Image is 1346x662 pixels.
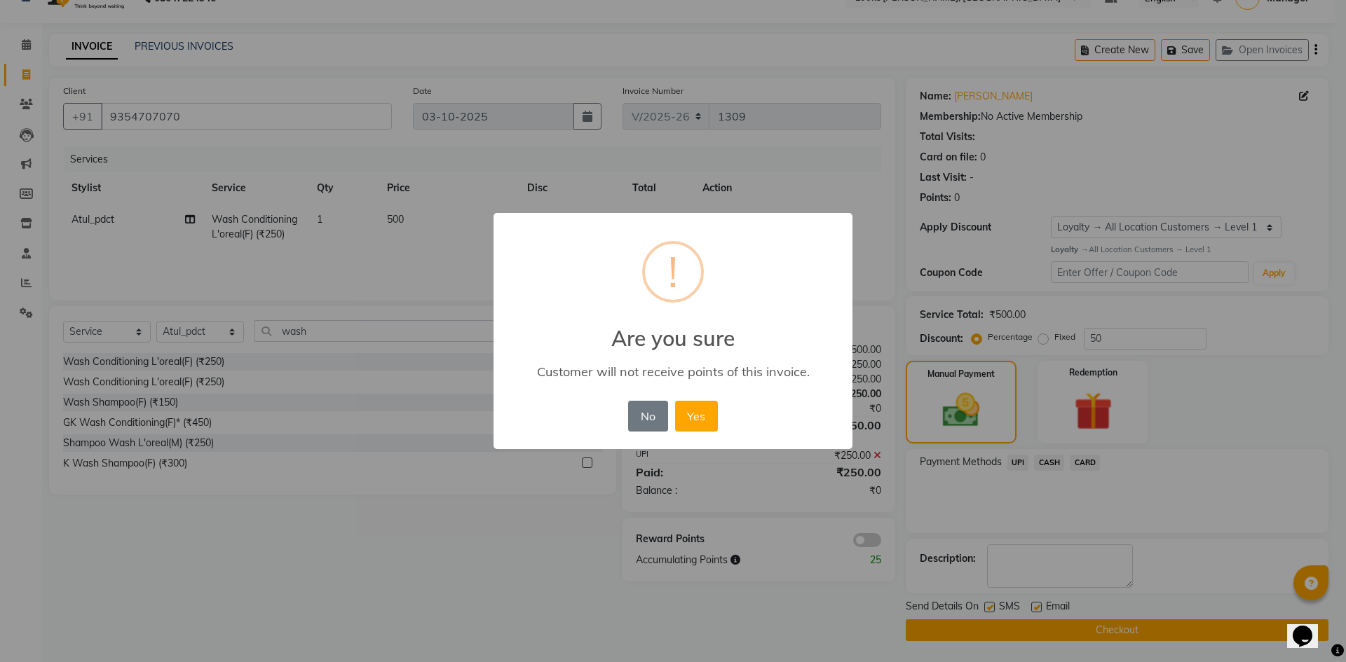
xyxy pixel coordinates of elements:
[668,244,678,300] div: !
[1287,606,1332,648] iframe: chat widget
[494,309,852,351] h2: Are you sure
[514,364,832,380] div: Customer will not receive points of this invoice.
[628,401,667,432] button: No
[675,401,718,432] button: Yes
